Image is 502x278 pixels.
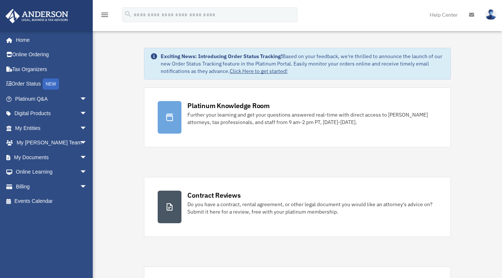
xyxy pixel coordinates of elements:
div: Based on your feedback, we're thrilled to announce the launch of our new Order Status Tracking fe... [161,53,444,75]
a: Online Learningarrow_drop_down [5,165,98,180]
span: arrow_drop_down [80,91,95,107]
a: Home [5,33,95,47]
a: Tax Organizers [5,62,98,77]
span: arrow_drop_down [80,106,95,121]
span: arrow_drop_down [80,135,95,151]
span: arrow_drop_down [80,121,95,136]
a: Events Calendar [5,194,98,209]
a: Click Here to get started! [230,68,288,74]
a: Order StatusNEW [5,77,98,92]
a: Online Ordering [5,47,98,62]
a: Platinum Knowledge Room Further your learning and get your questions answered real-time with dire... [144,87,450,147]
div: Do you have a contract, rental agreement, or other legal document you would like an attorney's ad... [187,201,437,215]
strong: Exciting News: Introducing Order Status Tracking! [161,53,282,60]
a: My Documentsarrow_drop_down [5,150,98,165]
a: menu [100,13,109,19]
span: arrow_drop_down [80,165,95,180]
a: My [PERSON_NAME] Teamarrow_drop_down [5,135,98,150]
i: menu [100,10,109,19]
div: Contract Reviews [187,191,240,200]
a: Platinum Q&Aarrow_drop_down [5,91,98,106]
div: Further your learning and get your questions answered real-time with direct access to [PERSON_NAM... [187,111,437,126]
span: arrow_drop_down [80,179,95,194]
img: Anderson Advisors Platinum Portal [3,9,70,23]
a: My Entitiesarrow_drop_down [5,121,98,135]
img: User Pic [485,9,496,20]
div: NEW [43,78,59,90]
div: Platinum Knowledge Room [187,101,270,110]
a: Contract Reviews Do you have a contract, rental agreement, or other legal document you would like... [144,177,450,237]
i: search [124,10,132,18]
a: Digital Productsarrow_drop_down [5,106,98,121]
span: arrow_drop_down [80,150,95,165]
a: Billingarrow_drop_down [5,179,98,194]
